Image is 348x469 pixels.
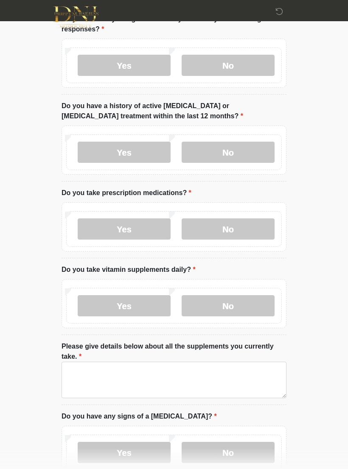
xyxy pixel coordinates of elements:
label: Do you have a history of active [MEDICAL_DATA] or [MEDICAL_DATA] treatment within the last 12 mon... [62,101,286,121]
label: Do you take prescription medications? [62,188,191,198]
label: No [182,295,275,316]
label: No [182,442,275,463]
label: Do you take vitamin supplements daily? [62,265,196,275]
label: No [182,218,275,240]
label: Yes [78,218,171,240]
label: Yes [78,55,171,76]
label: No [182,55,275,76]
label: Yes [78,442,171,463]
img: DNJ Med Boutique Logo [53,6,98,28]
label: No [182,142,275,163]
label: Do you have any signs of a [MEDICAL_DATA]? [62,411,217,422]
label: Please give details below about all the supplements you currently take. [62,341,286,362]
label: Yes [78,142,171,163]
label: Yes [78,295,171,316]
